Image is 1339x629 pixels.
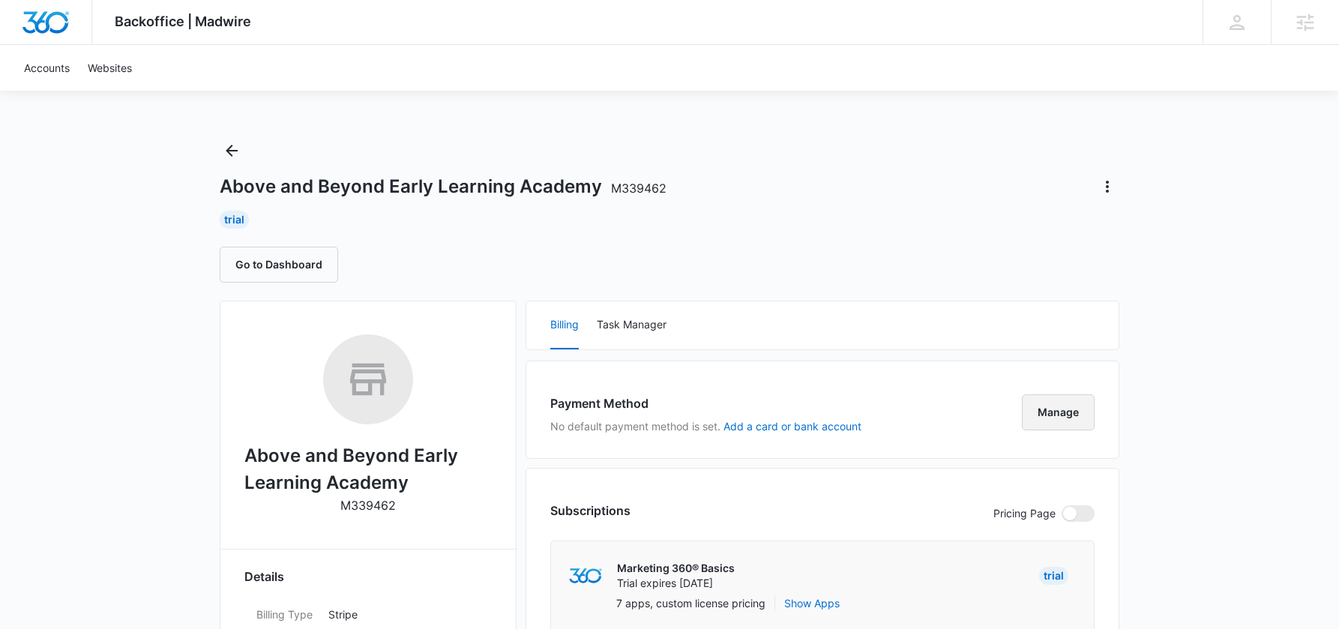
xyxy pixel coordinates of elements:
dt: Billing Type [256,607,316,622]
p: Pricing Page [993,505,1056,522]
button: Go to Dashboard [220,247,338,283]
a: Accounts [15,45,79,91]
span: Backoffice | Madwire [115,13,251,29]
span: M339462 [611,181,667,196]
h3: Payment Method [550,394,861,412]
button: Billing [550,301,579,349]
span: Details [244,568,284,586]
div: Trial [1039,567,1068,585]
button: Add a card or bank account [723,421,861,432]
p: Trial expires [DATE] [617,576,735,591]
button: Back [220,139,244,163]
p: Marketing 360® Basics [617,561,735,576]
h1: Above and Beyond Early Learning Academy [220,175,667,198]
button: Task Manager [597,301,667,349]
h2: Above and Beyond Early Learning Academy [244,442,492,496]
button: Actions [1095,175,1119,199]
div: Trial [220,211,249,229]
p: M339462 [340,496,396,514]
button: Manage [1022,394,1095,430]
h3: Subscriptions [550,502,631,520]
p: 7 apps, custom license pricing [616,595,765,611]
img: marketing360Logo [569,568,601,584]
p: No default payment method is set. [550,418,861,434]
p: Stripe [328,607,480,622]
a: Websites [79,45,141,91]
button: Show Apps [784,595,840,611]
